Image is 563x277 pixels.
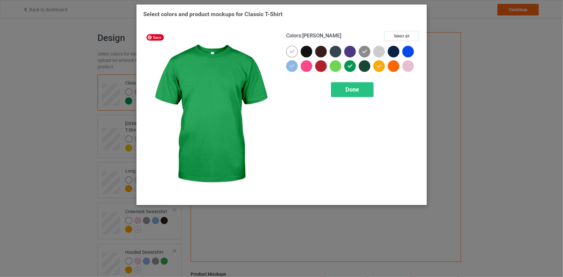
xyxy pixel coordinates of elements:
[302,33,341,39] span: [PERSON_NAME]
[146,34,164,41] span: Save
[384,31,419,41] button: Select all
[286,33,301,39] span: Colors
[143,31,277,198] img: regular.jpg
[286,33,341,39] h4: :
[346,86,359,93] span: Done
[143,11,283,17] span: Select colors and product mockups for Classic T-Shirt
[359,46,370,57] img: heather_texture.png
